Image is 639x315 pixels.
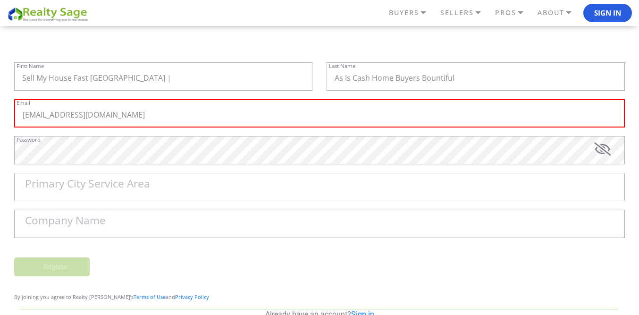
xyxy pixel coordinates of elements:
a: ABOUT [535,5,583,21]
img: REALTY SAGE [7,6,92,22]
button: Sign In [583,4,632,23]
a: Privacy Policy [175,293,209,300]
a: Terms of Use [134,293,166,300]
a: SELLERS [438,5,493,21]
a: PROS [493,5,535,21]
span: By joining you agree to Realty [PERSON_NAME]’s and [14,293,209,300]
label: Last Name [329,63,355,68]
label: Password [17,137,41,142]
label: Primary City Service Area [25,179,150,189]
label: First Name [17,63,44,68]
label: Company Name [25,215,106,226]
a: BUYERS [387,5,438,21]
label: Email [17,100,30,105]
